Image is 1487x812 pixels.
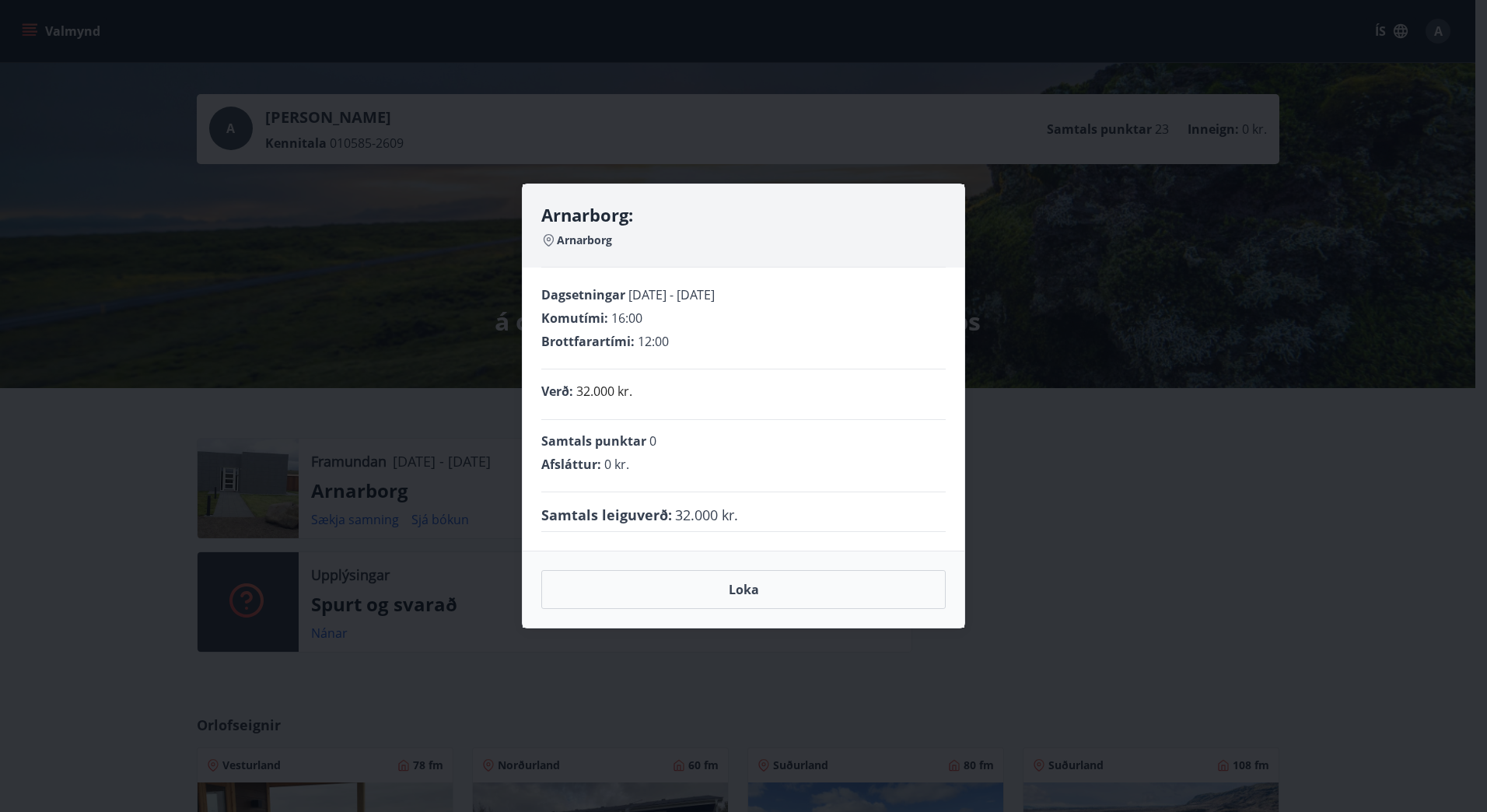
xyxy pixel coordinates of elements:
[649,432,656,450] span: 0
[541,383,573,400] span: Verð :
[628,286,715,303] span: [DATE] - [DATE]
[541,432,646,450] span: Samtals punktar
[576,382,632,401] p: 32.000 kr.
[675,505,738,525] span: 32.000 kr.
[541,570,946,609] button: Loka
[541,286,625,303] span: Dagsetningar
[604,456,629,473] span: 0 kr.
[638,333,669,350] span: 12:00
[541,310,608,327] span: Komutími :
[541,456,601,473] span: Afsláttur :
[557,233,612,248] span: Arnarborg
[541,333,635,350] span: Brottfarartími :
[541,203,946,226] h4: Arnarborg:
[611,310,642,327] span: 16:00
[541,505,672,525] span: Samtals leiguverð :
